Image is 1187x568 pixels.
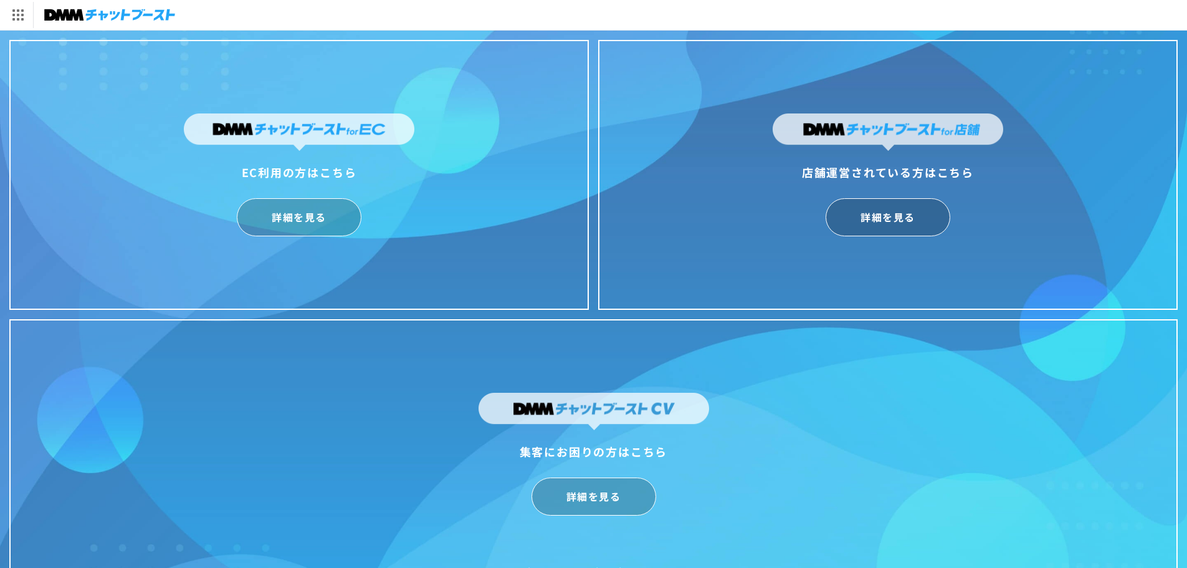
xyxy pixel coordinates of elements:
a: 詳細を見る [826,198,950,236]
div: 店舗運営されている方はこちら [773,162,1003,182]
div: EC利用の方はこちら [184,162,414,182]
img: DMMチャットブーストfor店舗 [773,113,1003,151]
a: 詳細を見る [532,478,656,516]
img: サービス [2,2,33,28]
div: 集客にお困りの方はこちら [479,441,709,461]
img: DMMチャットブーストCV [479,393,709,430]
a: 詳細を見る [237,198,361,236]
img: DMMチャットブーストforEC [184,113,414,151]
img: チャットブースト [44,6,175,24]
